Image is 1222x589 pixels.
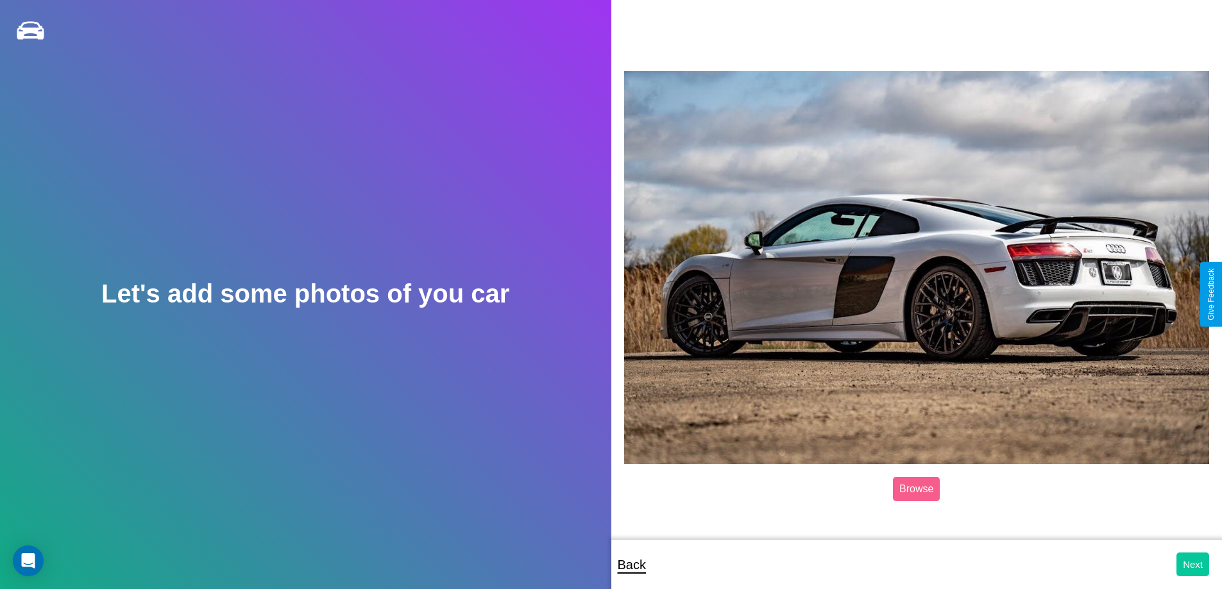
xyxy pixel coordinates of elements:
[624,71,1210,464] img: posted
[1207,269,1216,320] div: Give Feedback
[1176,552,1209,576] button: Next
[13,545,44,576] div: Open Intercom Messenger
[893,477,940,501] label: Browse
[101,279,509,308] h2: Let's add some photos of you car
[618,553,646,576] p: Back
